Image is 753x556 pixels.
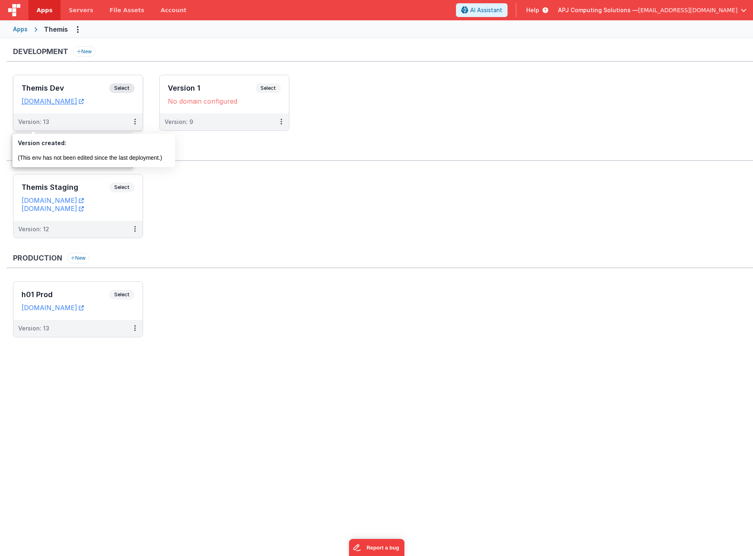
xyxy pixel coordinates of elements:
div: Version: 12 [18,225,49,233]
span: Select [109,290,135,300]
span: AI Assistant [470,6,502,14]
iframe: Marker.io feedback button [349,539,404,556]
h3: Development [13,48,68,56]
span: File Assets [110,6,145,14]
button: Options [71,23,84,36]
span: Select [109,182,135,192]
button: AI Assistant [456,3,508,17]
span: Servers [69,6,93,14]
h3: Themis Staging [22,183,109,191]
div: No domain configured [168,97,281,105]
a: [DOMAIN_NAME] [22,204,84,213]
button: New [67,253,89,263]
div: Version: 9 [165,118,193,126]
h3: h01 Prod [22,291,109,299]
div: Version: 13 [18,118,49,126]
li: (This env has not been edited since the last deployment.) [18,154,170,162]
span: Help [526,6,539,14]
a: [DOMAIN_NAME] [22,304,84,312]
span: [EMAIL_ADDRESS][DOMAIN_NAME] [638,6,738,14]
div: Themis [44,24,68,34]
div: Version: 13 [18,324,49,332]
a: [DOMAIN_NAME] [22,97,84,105]
h3: Version created: [18,139,170,147]
span: Select [256,83,281,93]
span: Select [109,83,135,93]
span: Apps [37,6,52,14]
h3: Themis Dev [22,84,109,92]
span: APJ Computing Solutions — [558,6,638,14]
a: [DOMAIN_NAME] [22,196,84,204]
button: APJ Computing Solutions — [EMAIL_ADDRESS][DOMAIN_NAME] [558,6,746,14]
div: Apps [13,25,28,33]
h3: Version 1 [168,84,256,92]
h3: Production [13,254,62,262]
button: New [73,46,95,57]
